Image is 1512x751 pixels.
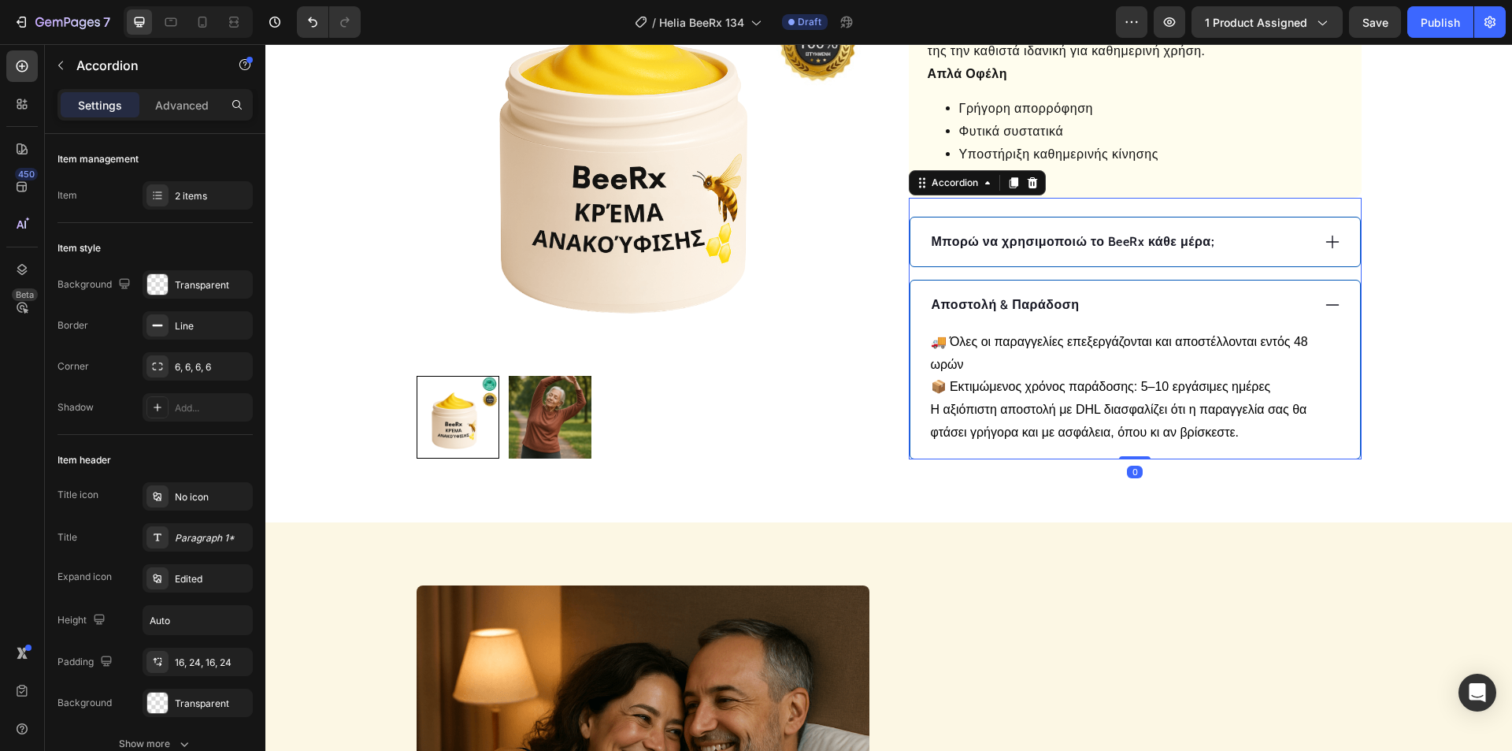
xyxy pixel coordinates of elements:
[57,359,89,374] div: Corner
[103,13,110,32] p: 7
[175,278,249,292] div: Transparent
[175,656,249,670] div: 16, 24, 16, 24
[155,97,209,113] p: Advanced
[57,453,111,467] div: Item header
[78,97,122,113] p: Settings
[57,530,77,545] div: Title
[798,15,821,29] span: Draft
[665,287,1074,400] p: 🚚 Όλες οι παραγγελίες επεξεργάζονται και αποστέλλονται εντός 48 ωρών 📦 Εκτιμώμενος χρόνος παράδοσ...
[1458,674,1496,712] div: Open Intercom Messenger
[175,490,249,504] div: No icon
[666,188,950,207] p: Μπορώ να χρησιμοποιώ το BeeRx κάθε μέρα;
[57,400,94,415] div: Shadow
[297,6,361,38] div: Undo/Redo
[694,99,1077,122] li: Υποστήριξη καθημερινής κίνησης
[175,572,249,586] div: Edited
[862,422,877,434] div: 0
[175,401,249,415] div: Add...
[694,76,1077,99] li: Φυτικά συστατικά
[57,188,77,203] div: Item
[15,168,38,180] div: 450
[175,319,249,333] div: Line
[57,274,134,296] div: Background
[1421,14,1460,31] div: Publish
[664,249,817,273] div: Rich Text Editor. Editing area: main
[1349,6,1401,38] button: Save
[57,570,112,584] div: Expand icon
[666,251,814,270] p: Αποστολή & Παράδοση
[663,132,716,146] div: Accordion
[664,186,952,210] div: Rich Text Editor. Editing area: main
[57,318,88,333] div: Border
[6,6,117,38] button: 7
[1362,16,1388,29] span: Save
[57,152,139,166] div: Item management
[57,696,112,710] div: Background
[143,606,252,634] input: Auto
[1191,6,1343,38] button: 1 product assigned
[57,652,116,673] div: Padding
[175,189,249,203] div: 2 items
[12,288,38,301] div: Beta
[57,610,109,631] div: Height
[76,56,210,75] p: Accordion
[175,531,249,545] div: Paragraph 1*
[175,360,249,374] div: 6, 6, 6, 6
[694,54,1077,76] li: Γρήγορη απορρόφηση
[265,44,1512,751] iframe: Design area
[57,241,101,255] div: Item style
[659,14,744,31] span: Helia BeeRx 134
[57,488,98,502] div: Title icon
[175,697,249,711] div: Transparent
[652,14,656,31] span: /
[1407,6,1473,38] button: Publish
[1205,14,1307,31] span: 1 product assigned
